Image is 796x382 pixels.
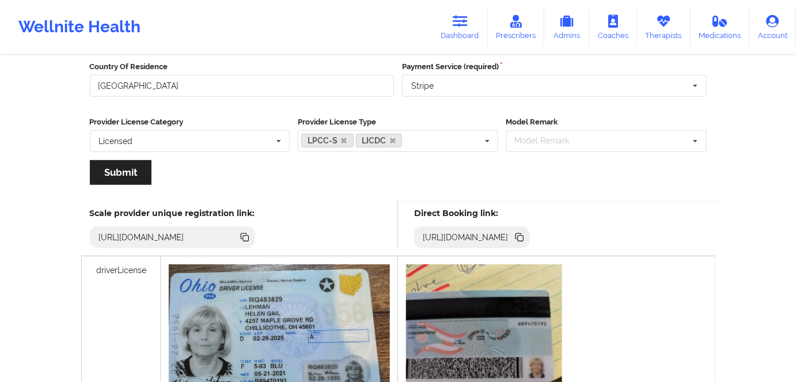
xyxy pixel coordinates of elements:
div: Model Remark [512,134,586,147]
label: Provider License Type [298,116,498,128]
a: Admins [544,8,589,46]
a: Coaches [589,8,637,46]
label: Model Remark [506,116,707,128]
label: Provider License Category [90,116,290,128]
a: LICDC [356,134,403,147]
a: Prescribers [488,8,545,46]
h5: Scale provider unique registration link: [90,208,255,218]
div: [URL][DOMAIN_NAME] [94,232,189,243]
a: LPCC-S [301,134,354,147]
div: [URL][DOMAIN_NAME] [418,232,513,243]
a: Account [749,8,796,46]
div: Stripe [411,82,434,90]
a: Medications [691,8,750,46]
a: Dashboard [433,8,488,46]
div: Licensed [99,137,133,145]
a: Therapists [637,8,691,46]
h5: Direct Booking link: [414,208,530,218]
label: Country Of Residence [90,61,395,73]
button: Submit [90,160,151,185]
label: Payment Service (required) [402,61,707,73]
